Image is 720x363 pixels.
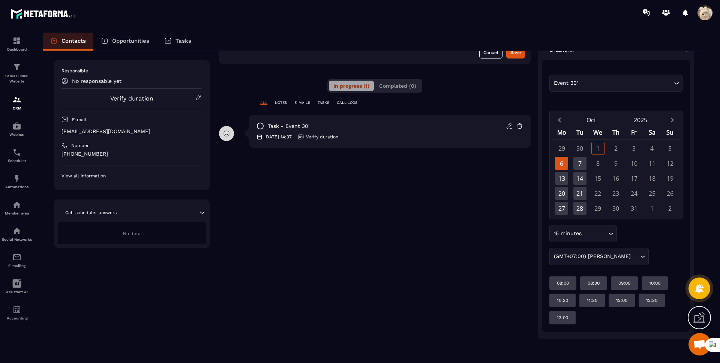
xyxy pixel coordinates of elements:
[123,231,141,236] span: No data
[12,36,21,45] img: formation
[549,225,617,242] div: Search for option
[627,187,640,200] div: 24
[337,100,357,105] p: CALL LOGS
[329,81,374,91] button: In progress (1)
[12,148,21,157] img: scheduler
[65,210,117,216] p: Call scheduler answers
[663,142,676,155] div: 5
[627,172,640,185] div: 17
[549,248,649,265] div: Search for option
[306,134,338,140] p: Verify duration
[645,142,658,155] div: 4
[61,173,202,179] p: View all information
[627,157,640,170] div: 10
[268,123,309,130] p: task - Event 30'
[157,33,199,51] a: Tasks
[645,202,658,215] div: 1
[549,75,682,92] div: Search for option
[580,79,672,87] input: Search for option
[557,315,568,321] p: 13:00
[663,202,676,215] div: 2
[618,280,630,286] p: 09:00
[591,157,604,170] div: 8
[553,126,679,215] div: Calendar wrapper
[71,142,89,148] p: Number
[2,159,32,163] p: Scheduler
[61,37,86,44] p: Contacts
[663,187,676,200] div: 26
[665,115,679,125] button: Next month
[2,185,32,189] p: Automations
[12,226,21,235] img: social-network
[12,174,21,183] img: automations
[294,100,310,105] p: E-MAILS
[553,142,679,215] div: Calendar days
[555,142,568,155] div: 29
[552,79,580,87] span: Event 30'
[12,200,21,209] img: automations
[555,187,568,200] div: 20
[110,95,153,102] a: Verify duration
[2,221,32,247] a: social-networksocial-networkSocial Networks
[379,83,416,89] span: Completed (0)
[318,100,329,105] p: TASKS
[609,172,622,185] div: 16
[2,31,32,57] a: formationformationDashboard
[557,280,569,286] p: 08:00
[2,132,32,136] p: Webinar
[2,47,32,51] p: Dashboard
[375,81,421,91] button: Completed (0)
[643,126,661,139] div: Sa
[2,290,32,294] p: Assistant AI
[591,172,604,185] div: 15
[10,7,78,21] img: logo
[72,78,121,84] p: No responsable yet
[2,73,32,84] p: Sales Funnel Website
[2,316,32,320] p: Accounting
[616,113,665,126] button: Open years overlay
[555,172,568,185] div: 13
[93,33,157,51] a: Opportunities
[264,134,292,140] p: [DATE] 14:37
[625,126,643,139] div: Fr
[663,157,676,170] div: 12
[61,150,202,157] p: [PHONE_NUMBER]
[112,37,149,44] p: Opportunities
[661,126,679,139] div: Su
[571,126,589,139] div: Tu
[609,157,622,170] div: 9
[2,237,32,241] p: Social Networks
[333,83,369,89] span: In progress (1)
[2,57,32,90] a: formationformationSales Funnel Website
[2,211,32,215] p: Member area
[607,126,625,139] div: Th
[645,157,658,170] div: 11
[645,172,658,185] div: 18
[627,202,640,215] div: 31
[12,121,21,130] img: automations
[688,333,711,355] div: Mở cuộc trò chuyện
[633,252,638,261] input: Search for option
[588,280,600,286] p: 08:30
[61,68,202,74] p: Responsible
[573,172,586,185] div: 14
[591,187,604,200] div: 22
[61,128,202,135] p: [EMAIL_ADDRESS][DOMAIN_NAME]
[591,202,604,215] div: 29
[573,187,586,200] div: 21
[609,202,622,215] div: 30
[589,126,607,139] div: We
[72,117,86,123] p: E-mail
[555,157,568,170] div: 6
[553,126,571,139] div: Mo
[12,305,21,314] img: accountant
[627,142,640,155] div: 3
[583,229,606,238] input: Search for option
[609,187,622,200] div: 23
[553,115,567,125] button: Previous month
[12,63,21,72] img: formation
[43,33,93,51] a: Contacts
[506,46,525,58] button: Save
[557,297,568,303] p: 10:30
[2,90,32,116] a: formationformationCRM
